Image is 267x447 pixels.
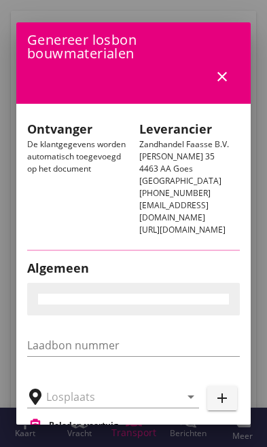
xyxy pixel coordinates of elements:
i: arrow_drop_down [183,389,199,405]
h2: Ontvanger [27,120,128,138]
input: Laadbon nummer [27,334,240,356]
i: close [214,69,230,85]
div: De klantgegevens worden automatisch toegevoegd op het document [22,115,134,241]
input: Losplaats [46,386,161,408]
div: Genereer losbon bouwmaterialen [16,22,251,104]
div: Zandhandel Faasse B.V. [PERSON_NAME] 35 4463 AA Goes [GEOGRAPHIC_DATA] [PHONE_NUMBER] [EMAIL_ADDR... [134,115,246,241]
h2: Beladen vaartuig [49,419,118,431]
h2: Algemeen [27,259,240,277]
i: add [214,390,230,406]
h2: Leverancier [139,120,241,138]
